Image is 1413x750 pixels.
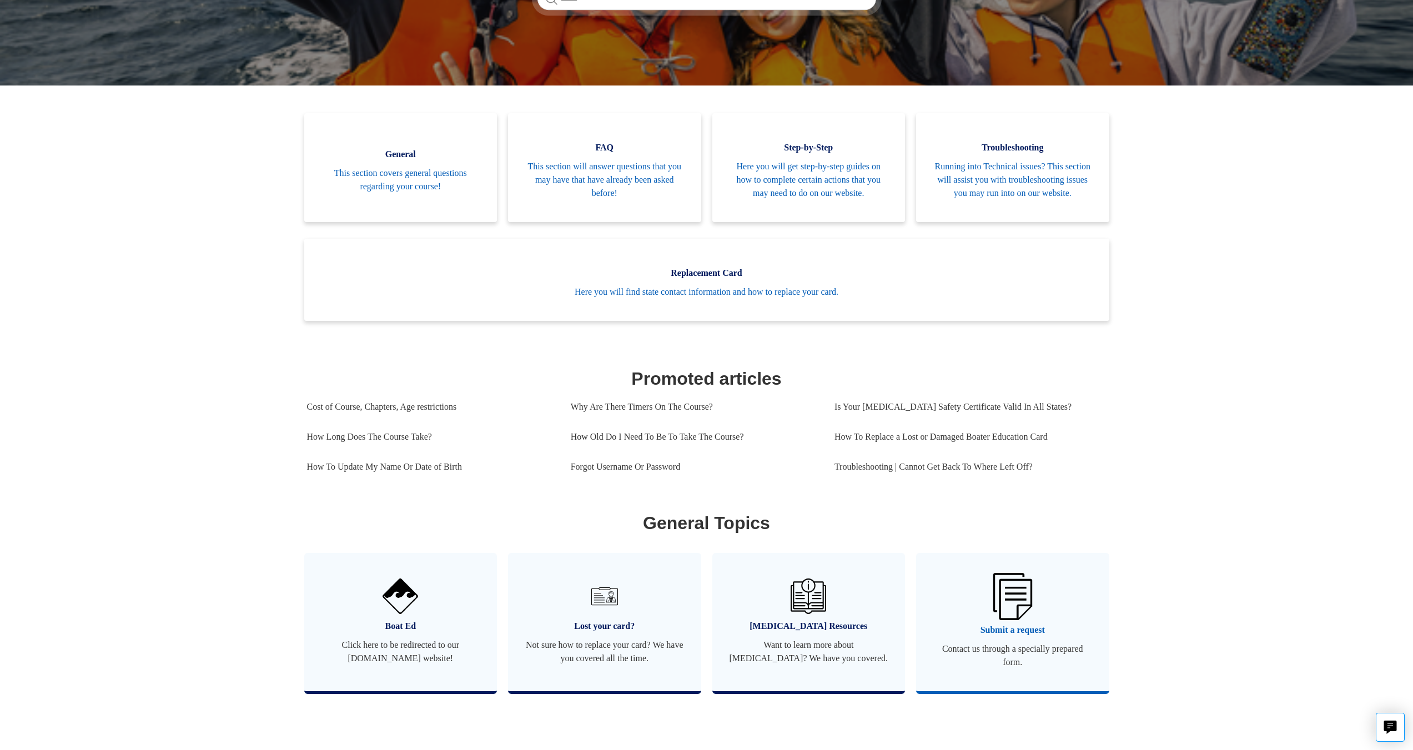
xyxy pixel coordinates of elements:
[321,167,481,193] span: This section covers general questions regarding your course!
[321,285,1093,299] span: Here you will find state contact information and how to replace your card.
[321,638,481,665] span: Click here to be redirected to our [DOMAIN_NAME] website!
[712,113,906,222] a: Step-by-Step Here you will get step-by-step guides on how to complete certain actions that you ma...
[1376,713,1405,742] button: Live chat
[587,578,622,614] img: 01HZPCYVT14CG9T703FEE4SFXC
[993,573,1032,620] img: 01HZPCYW3NK71669VZTW7XY4G9
[307,452,554,482] a: How To Update My Name Or Date of Birth
[571,392,818,422] a: Why Are There Timers On The Course?
[834,392,1098,422] a: Is Your [MEDICAL_DATA] Safety Certificate Valid In All States?
[729,141,889,154] span: Step-by-Step
[304,113,497,222] a: General This section covers general questions regarding your course!
[304,239,1109,321] a: Replacement Card Here you will find state contact information and how to replace your card.
[729,638,889,665] span: Want to learn more about [MEDICAL_DATA]? We have you covered.
[508,113,701,222] a: FAQ This section will answer questions that you may have that have already been asked before!
[791,578,826,614] img: 01HZPCYVZMCNPYXCC0DPA2R54M
[571,422,818,452] a: How Old Do I Need To Be To Take The Course?
[834,422,1098,452] a: How To Replace a Lost or Damaged Boater Education Card
[508,553,701,691] a: Lost your card? Not sure how to replace your card? We have you covered all the time.
[916,113,1109,222] a: Troubleshooting Running into Technical issues? This section will assist you with troubleshooting ...
[525,141,685,154] span: FAQ
[307,510,1107,536] h1: General Topics
[916,553,1109,691] a: Submit a request Contact us through a specially prepared form.
[834,452,1098,482] a: Troubleshooting | Cannot Get Back To Where Left Off?
[321,148,481,161] span: General
[712,553,906,691] a: [MEDICAL_DATA] Resources Want to learn more about [MEDICAL_DATA]? We have you covered.
[525,620,685,633] span: Lost your card?
[933,141,1093,154] span: Troubleshooting
[383,578,418,614] img: 01HZPCYVNCVF44JPJQE4DN11EA
[933,642,1093,669] span: Contact us through a specially prepared form.
[304,553,497,691] a: Boat Ed Click here to be redirected to our [DOMAIN_NAME] website!
[307,422,554,452] a: How Long Does The Course Take?
[525,160,685,200] span: This section will answer questions that you may have that have already been asked before!
[729,620,889,633] span: [MEDICAL_DATA] Resources
[307,365,1107,392] h1: Promoted articles
[571,452,818,482] a: Forgot Username Or Password
[729,160,889,200] span: Here you will get step-by-step guides on how to complete certain actions that you may need to do ...
[525,638,685,665] span: Not sure how to replace your card? We have you covered all the time.
[933,623,1093,637] span: Submit a request
[321,266,1093,280] span: Replacement Card
[321,620,481,633] span: Boat Ed
[933,160,1093,200] span: Running into Technical issues? This section will assist you with troubleshooting issues you may r...
[307,392,554,422] a: Cost of Course, Chapters, Age restrictions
